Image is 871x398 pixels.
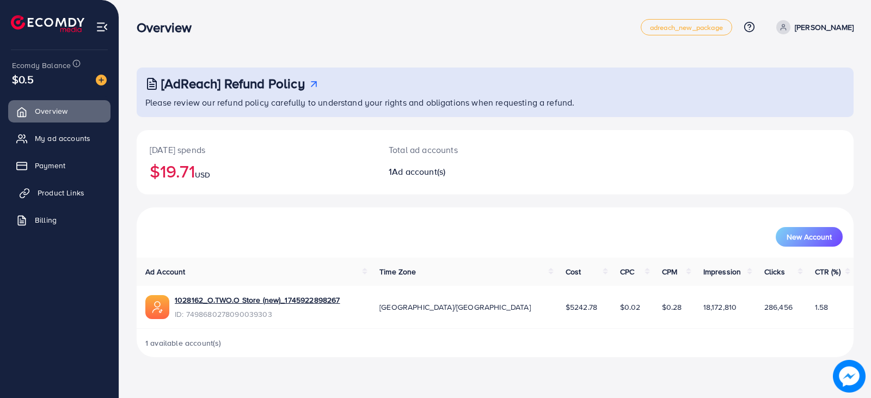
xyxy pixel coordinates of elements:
[35,215,57,225] span: Billing
[662,302,682,313] span: $0.28
[772,20,854,34] a: [PERSON_NAME]
[787,233,832,241] span: New Account
[12,60,71,71] span: Ecomdy Balance
[703,302,737,313] span: 18,172,810
[379,266,416,277] span: Time Zone
[10,66,36,93] span: $0.5
[566,302,597,313] span: $5242.78
[620,302,641,313] span: $0.02
[35,160,65,171] span: Payment
[150,143,363,156] p: [DATE] spends
[764,302,793,313] span: 286,456
[195,169,210,180] span: USD
[835,362,864,391] img: image
[8,182,111,204] a: Product Links
[566,266,581,277] span: Cost
[150,161,363,181] h2: $19.71
[641,19,732,35] a: adreach_new_package
[703,266,741,277] span: Impression
[8,209,111,231] a: Billing
[145,96,847,109] p: Please review our refund policy carefully to understand your rights and obligations when requesti...
[815,302,829,313] span: 1.58
[145,295,169,319] img: ic-ads-acc.e4c84228.svg
[8,155,111,176] a: Payment
[650,24,723,31] span: adreach_new_package
[161,76,305,91] h3: [AdReach] Refund Policy
[389,167,542,177] h2: 1
[145,338,222,348] span: 1 available account(s)
[35,133,90,144] span: My ad accounts
[389,143,542,156] p: Total ad accounts
[815,266,841,277] span: CTR (%)
[8,100,111,122] a: Overview
[38,187,84,198] span: Product Links
[392,166,445,177] span: Ad account(s)
[96,21,108,33] img: menu
[662,266,677,277] span: CPM
[137,20,200,35] h3: Overview
[35,106,68,117] span: Overview
[145,266,186,277] span: Ad Account
[96,75,107,85] img: image
[175,295,340,305] a: 1028162_O.TWO.O Store (new)_1745922898267
[795,21,854,34] p: [PERSON_NAME]
[620,266,634,277] span: CPC
[175,309,340,320] span: ID: 7498680278090039303
[776,227,843,247] button: New Account
[379,302,531,313] span: [GEOGRAPHIC_DATA]/[GEOGRAPHIC_DATA]
[764,266,785,277] span: Clicks
[8,127,111,149] a: My ad accounts
[11,15,84,32] img: logo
